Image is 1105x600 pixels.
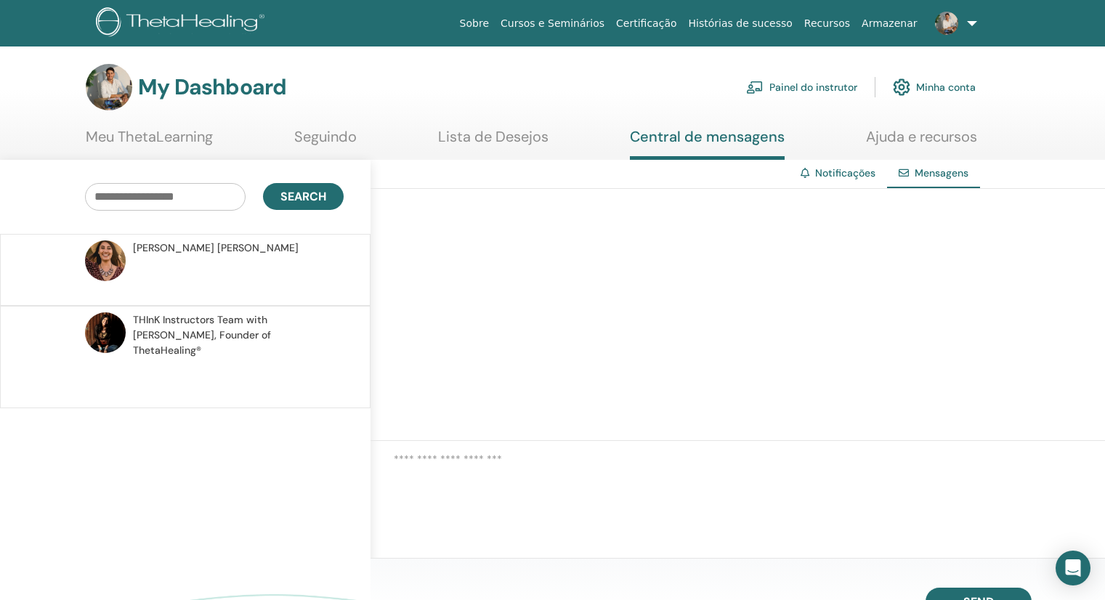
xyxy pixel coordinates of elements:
a: Certificação [610,10,682,37]
a: Lista de Desejos [438,128,549,156]
span: THInK Instructors Team with [PERSON_NAME], Founder of ThetaHealing® [133,312,339,358]
span: [PERSON_NAME] [PERSON_NAME] [133,240,299,256]
a: Minha conta [893,71,976,103]
img: default.jpg [85,240,126,281]
a: Ajuda e recursos [866,128,977,156]
img: cog.svg [893,75,910,100]
a: Histórias de sucesso [683,10,798,37]
a: Sobre [454,10,495,37]
a: Seguindo [294,128,357,156]
a: Meu ThetaLearning [86,128,213,156]
a: Central de mensagens [630,128,785,160]
span: Search [280,189,326,204]
img: default.jpg [86,64,132,110]
div: Open Intercom Messenger [1056,551,1090,585]
img: default.jpg [85,312,126,353]
span: Mensagens [915,166,968,179]
img: default.jpg [935,12,958,35]
a: Armazenar [856,10,923,37]
a: Recursos [798,10,856,37]
h3: My Dashboard [138,74,286,100]
button: Search [263,183,344,210]
a: Cursos e Seminários [495,10,610,37]
a: Painel do instrutor [746,71,857,103]
a: Notificações [815,166,875,179]
img: chalkboard-teacher.svg [746,81,764,94]
img: logo.png [96,7,270,40]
